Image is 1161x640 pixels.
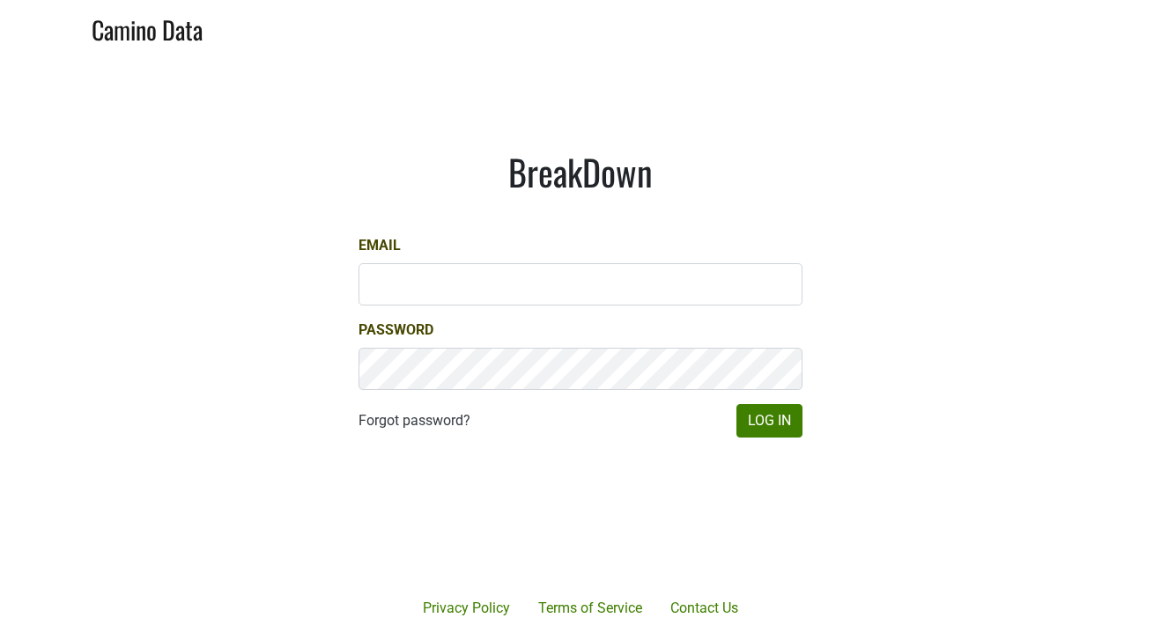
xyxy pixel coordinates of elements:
button: Log In [736,404,802,438]
label: Email [359,235,401,256]
label: Password [359,320,433,341]
a: Contact Us [656,591,752,626]
h1: BreakDown [359,151,802,193]
a: Forgot password? [359,410,470,431]
a: Terms of Service [524,591,656,626]
a: Privacy Policy [409,591,524,626]
a: Camino Data [92,7,203,48]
